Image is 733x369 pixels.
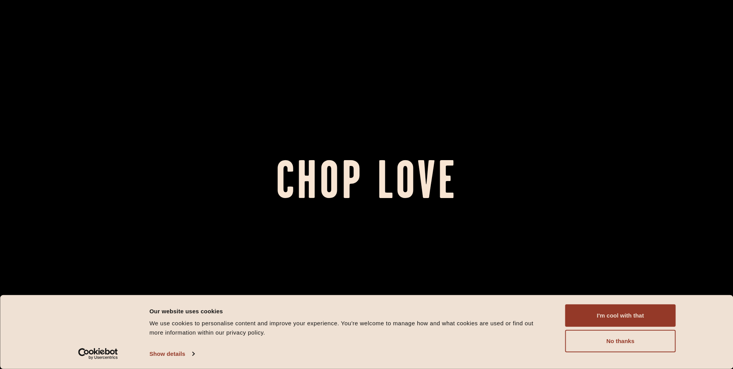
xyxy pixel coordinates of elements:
[565,330,676,352] button: No thanks
[150,306,548,316] div: Our website uses cookies
[150,348,194,360] a: Show details
[64,348,132,360] a: Usercentrics Cookiebot - opens in a new window
[150,319,548,337] div: We use cookies to personalise content and improve your experience. You're welcome to manage how a...
[565,304,676,327] button: I'm cool with that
